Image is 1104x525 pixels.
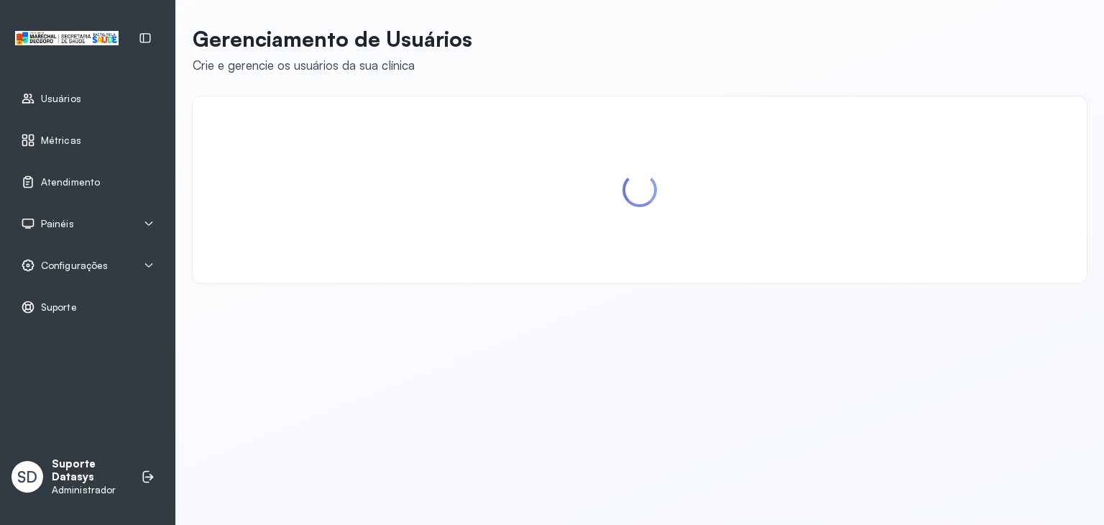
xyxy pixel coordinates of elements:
[41,218,74,230] span: Painéis
[41,176,100,188] span: Atendimento
[193,26,472,52] p: Gerenciamento de Usuários
[21,133,155,147] a: Métricas
[21,91,155,106] a: Usuários
[41,93,81,105] span: Usuários
[52,484,126,496] p: Administrador
[41,301,77,314] span: Suporte
[193,58,472,73] div: Crie e gerencie os usuários da sua clínica
[15,31,119,45] img: Logotipo do estabelecimento
[41,260,108,272] span: Configurações
[52,457,126,485] p: Suporte Datasys
[41,134,81,147] span: Métricas
[21,175,155,189] a: Atendimento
